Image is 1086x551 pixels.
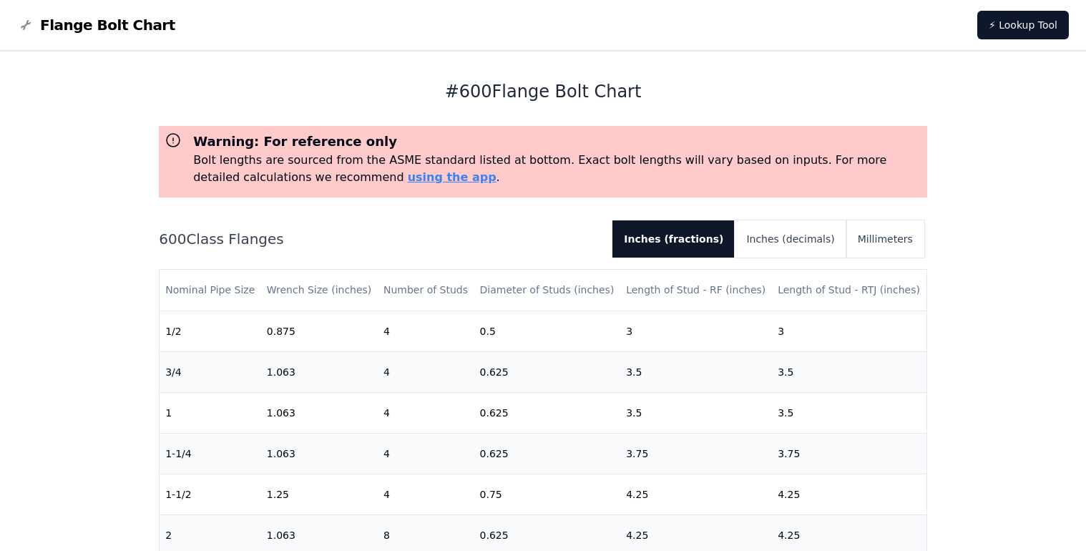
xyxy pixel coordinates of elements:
td: 1.063 [261,351,378,392]
td: 0.625 [474,392,621,433]
td: 0.625 [474,433,621,474]
td: 4 [378,311,474,351]
td: 1 [160,392,261,433]
td: 4 [378,392,474,433]
h2: 600 Class Flanges [159,229,601,249]
img: Flange Bolt Chart Logo [17,16,34,34]
td: 3.5 [772,351,926,392]
h3: Warning: For reference only [193,132,921,152]
td: 4.25 [620,474,772,515]
td: 1/2 [160,311,261,351]
td: 0.625 [474,351,621,392]
td: 0.5 [474,311,621,351]
th: Number of Studs [378,270,474,311]
td: 3.5 [620,392,772,433]
span: Flange Bolt Chart [40,15,175,35]
td: 1-1/2 [160,474,261,515]
td: 4 [378,474,474,515]
td: 4 [378,351,474,392]
th: Length of Stud - RF (inches) [620,270,772,311]
td: 3 [620,311,772,351]
a: Flange Bolt Chart LogoFlange Bolt Chart [17,15,175,35]
h1: # 600 Flange Bolt Chart [159,80,927,103]
td: 0.875 [261,311,378,351]
td: 3.5 [772,392,926,433]
td: 1.25 [261,474,378,515]
td: 0.75 [474,474,621,515]
button: Millimeters [846,220,924,258]
td: 4 [378,433,474,474]
td: 1-1/4 [160,433,261,474]
th: Wrench Size (inches) [261,270,378,311]
th: Length of Stud - RTJ (inches) [772,270,926,311]
td: 1.063 [261,433,378,474]
th: Nominal Pipe Size [160,270,261,311]
button: Inches (fractions) [612,220,735,258]
p: Bolt lengths are sourced from the ASME standard listed at bottom. Exact bolt lengths will vary ba... [193,152,921,186]
a: using the app [408,170,496,184]
td: 3.5 [620,351,772,392]
td: 3.75 [620,433,772,474]
td: 4.25 [772,474,926,515]
a: ⚡ Lookup Tool [977,11,1069,39]
td: 3 [772,311,926,351]
button: Inches (decimals) [735,220,846,258]
th: Diameter of Studs (inches) [474,270,621,311]
td: 1.063 [261,392,378,433]
td: 3/4 [160,351,261,392]
td: 3.75 [772,433,926,474]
